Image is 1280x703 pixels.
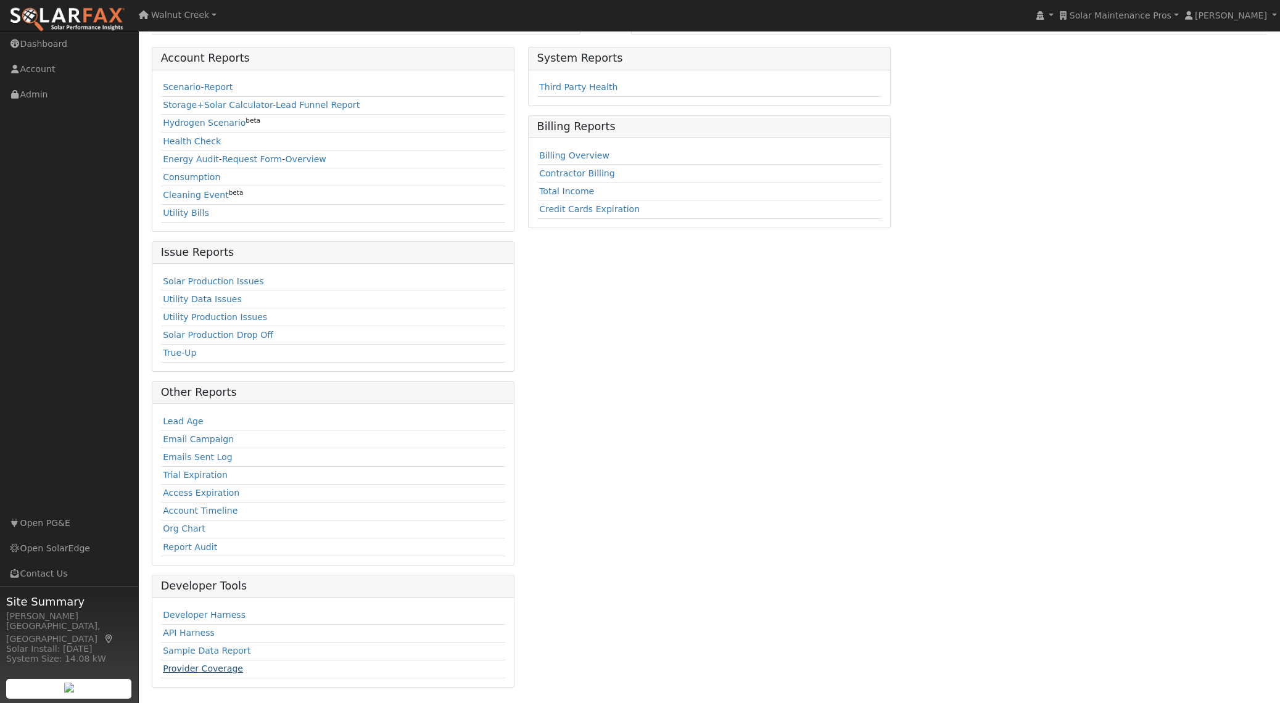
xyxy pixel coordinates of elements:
[1195,10,1267,20] span: [PERSON_NAME]
[163,610,246,620] a: Developer Harness
[163,506,237,516] a: Account Timeline
[9,7,125,33] img: SolarFax
[163,434,234,444] a: Email Campaign
[276,100,360,110] a: Lead Funnel Report
[64,683,74,693] img: retrieve
[6,620,132,646] div: [GEOGRAPHIC_DATA], [GEOGRAPHIC_DATA]
[539,82,617,92] a: Third Party Health
[163,628,215,638] a: API Harness
[163,348,196,358] a: True-Up
[229,189,244,196] sup: beta
[539,168,615,178] a: Contractor Billing
[161,52,506,65] h5: Account Reports
[163,488,239,498] a: Access Expiration
[163,172,220,182] a: Consumption
[163,664,243,673] a: Provider Coverage
[163,136,221,146] a: Health Check
[163,276,263,286] a: Solar Production Issues
[163,82,200,92] a: Scenario
[539,186,594,196] a: Total Income
[163,452,233,462] a: Emails Sent Log
[163,208,209,218] a: Utility Bills
[161,386,506,399] h5: Other Reports
[163,100,273,110] a: Storage+Solar Calculator
[163,154,219,164] a: Energy Audit
[161,96,506,114] td: -
[163,416,204,426] a: Lead Age
[163,646,250,656] a: Sample Data Report
[539,150,609,160] a: Billing Overview
[163,294,242,304] a: Utility Data Issues
[539,204,640,214] a: Credit Cards Expiration
[163,524,205,533] a: Org Chart
[163,470,228,480] a: Trial Expiration
[161,246,506,259] h5: Issue Reports
[222,154,282,164] a: Request Form
[163,330,273,340] a: Solar Production Drop Off
[286,154,326,164] a: Overview
[537,52,882,65] h5: System Reports
[163,190,229,200] a: Cleaning Event
[161,150,506,168] td: - -
[163,312,267,322] a: Utility Production Issues
[6,643,132,656] div: Solar Install: [DATE]
[151,10,209,20] span: Walnut Creek
[6,652,132,665] div: System Size: 14.08 kW
[204,82,233,92] a: Report
[1070,10,1171,20] span: Solar Maintenance Pros
[6,593,132,610] span: Site Summary
[161,79,506,97] td: -
[537,120,882,133] h5: Billing Reports
[161,580,506,593] h5: Developer Tools
[6,610,132,623] div: [PERSON_NAME]
[163,542,217,552] a: Report Audit
[246,117,260,124] sup: beta
[104,634,115,644] a: Map
[163,118,246,128] a: Hydrogen Scenario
